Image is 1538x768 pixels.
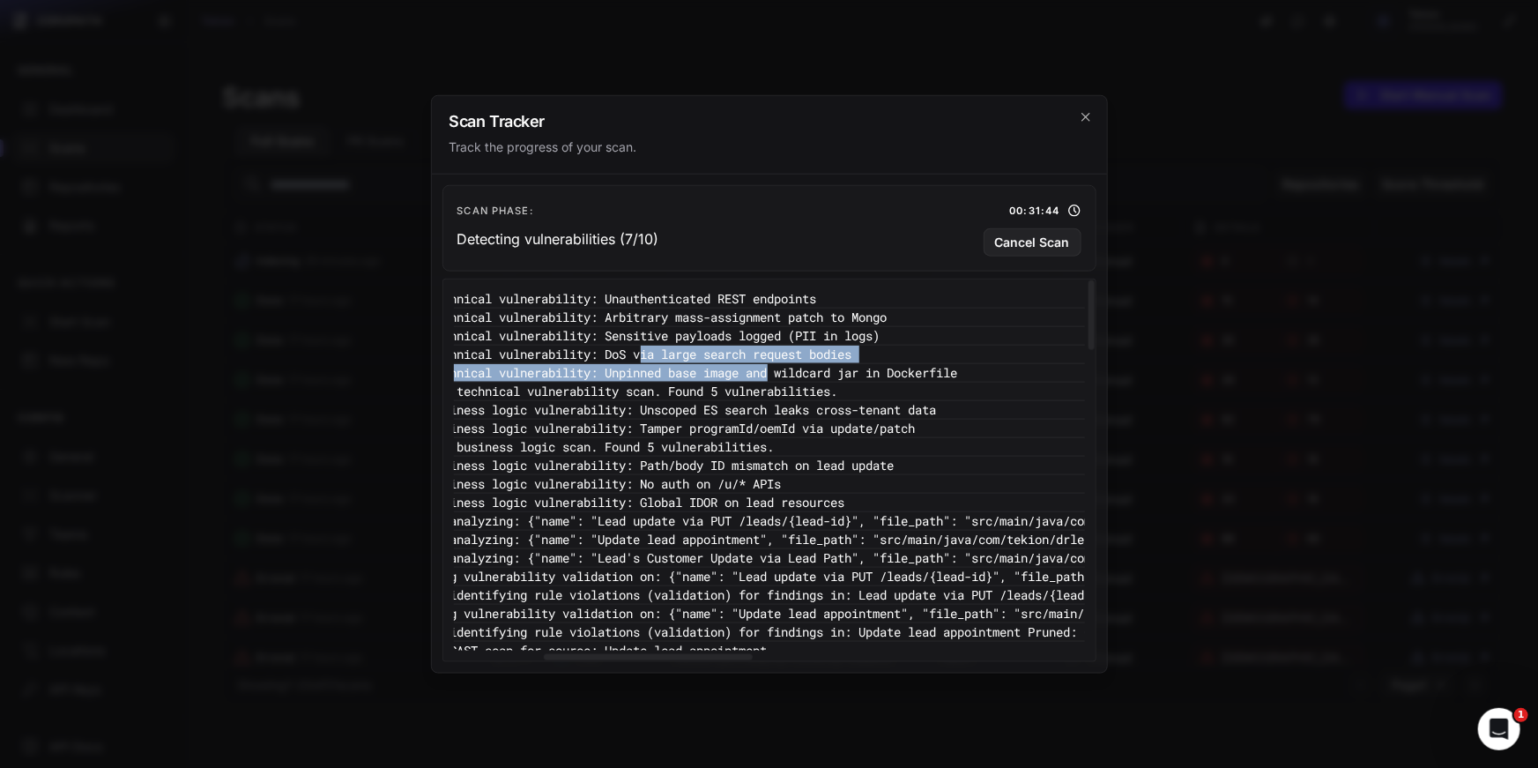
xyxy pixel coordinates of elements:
div: Track the progress of your scan. [450,138,1089,155]
iframe: Intercom live chat [1478,708,1520,750]
span: 00:31:44 [1010,199,1060,220]
p: Detecting vulnerabilities (7/10) [457,227,659,256]
span: Scan Phase: [457,199,533,220]
button: Cancel Scan [984,227,1081,256]
span: 1 [1514,708,1528,722]
svg: cross 2, [1079,109,1093,123]
h2: Scan Tracker [450,113,1089,129]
